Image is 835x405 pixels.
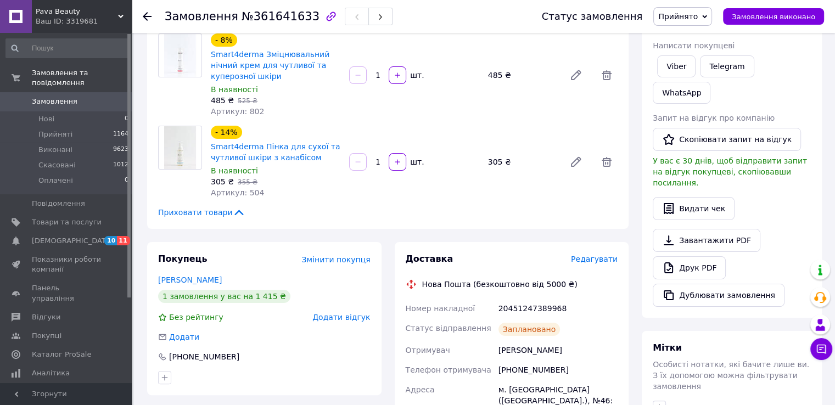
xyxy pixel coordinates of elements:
button: Видати чек [653,197,735,220]
span: Замовлення [165,10,238,23]
span: 0 [125,114,128,124]
span: Статус відправлення [406,324,491,333]
span: Редагувати [571,255,618,263]
span: Додати відгук [312,313,370,322]
div: 305 ₴ [484,154,561,170]
a: WhatsApp [653,82,710,104]
a: Telegram [700,55,754,77]
span: 1164 [113,130,128,139]
span: Запит на відгук про компанію [653,114,775,122]
span: Прийняті [38,130,72,139]
span: Артикул: 802 [211,107,264,116]
span: Замовлення та повідомлення [32,68,132,88]
span: В наявності [211,85,258,94]
span: Прийнято [658,12,698,21]
span: Адреса [406,385,435,394]
a: Друк PDF [653,256,726,279]
span: Мітки [653,342,682,353]
div: - 8% [211,33,237,47]
span: Повідомлення [32,199,85,209]
span: Без рейтингу [169,313,223,322]
button: Скопіювати запит на відгук [653,128,801,151]
div: Статус замовлення [542,11,643,22]
input: Пошук [5,38,130,58]
span: Особисті нотатки, які бачите лише ви. З їх допомогою можна фільтрувати замовлення [653,360,809,391]
span: Видалити [596,151,618,173]
div: Нова Пошта (безкоштовно від 5000 ₴) [419,279,580,290]
span: Каталог ProSale [32,350,91,359]
span: Номер накладної [406,304,475,313]
span: Виконані [38,145,72,155]
span: 305 ₴ [211,177,234,186]
span: 355 ₴ [238,178,257,186]
span: 10 [104,236,117,245]
span: Видалити [596,64,618,86]
a: Smart4derma Зміцнювальний нічний крем для чутливої та куперозної шкіри [211,50,329,81]
button: Замовлення виконано [723,8,824,25]
span: Замовлення [32,97,77,106]
div: 1 замовлення у вас на 1 415 ₴ [158,290,290,303]
span: Відгуки [32,312,60,322]
span: 485 ₴ [211,96,234,105]
div: Повернутися назад [143,11,152,22]
span: 0 [125,176,128,185]
span: Написати покупцеві [653,41,735,50]
span: Артикул: 504 [211,188,264,197]
span: Замовлення виконано [732,13,815,21]
span: Нові [38,114,54,124]
div: 485 ₴ [484,67,561,83]
img: Smart4derma Зміцнювальний нічний крем для чутливої та куперозної шкіри [164,34,197,77]
span: Телефон отримувача [406,365,491,374]
div: Заплановано [498,323,561,336]
span: [DEMOGRAPHIC_DATA] [32,236,113,246]
div: [PERSON_NAME] [496,340,620,360]
span: Аналітика [32,368,70,378]
div: шт. [407,70,425,81]
span: 9623 [113,145,128,155]
span: 1012 [113,160,128,170]
div: шт. [407,156,425,167]
span: 11 [117,236,130,245]
a: Smart4derma Пінка для сухої та чутливої шкіри з канабісом [211,142,340,162]
img: Smart4derma Пінка для сухої та чутливої шкіри з канабісом [164,126,197,169]
span: Змінити покупця [302,255,371,264]
button: Дублювати замовлення [653,284,784,307]
div: - 14% [211,126,242,139]
div: Ваш ID: 3319681 [36,16,132,26]
span: Покупці [32,331,61,341]
span: Скасовані [38,160,76,170]
span: Оплачені [38,176,73,185]
span: Додати [169,333,199,341]
a: Завантажити PDF [653,229,760,252]
span: Товари та послуги [32,217,102,227]
span: Покупець [158,254,208,264]
span: В наявності [211,166,258,175]
span: Отримувач [406,346,450,355]
button: Чат з покупцем [810,338,832,360]
span: №361641633 [242,10,320,23]
a: Редагувати [565,151,587,173]
div: [PHONE_NUMBER] [168,351,240,362]
span: У вас є 30 днів, щоб відправити запит на відгук покупцеві, скопіювавши посилання. [653,156,807,187]
div: [PHONE_NUMBER] [496,360,620,380]
span: Панель управління [32,283,102,303]
span: Pava Beauty [36,7,118,16]
span: Приховати товари [158,207,245,218]
a: Редагувати [565,64,587,86]
span: 525 ₴ [238,97,257,105]
span: Показники роботи компанії [32,255,102,274]
span: Доставка [406,254,453,264]
a: [PERSON_NAME] [158,275,222,284]
a: Viber [657,55,696,77]
div: 20451247389968 [496,299,620,318]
